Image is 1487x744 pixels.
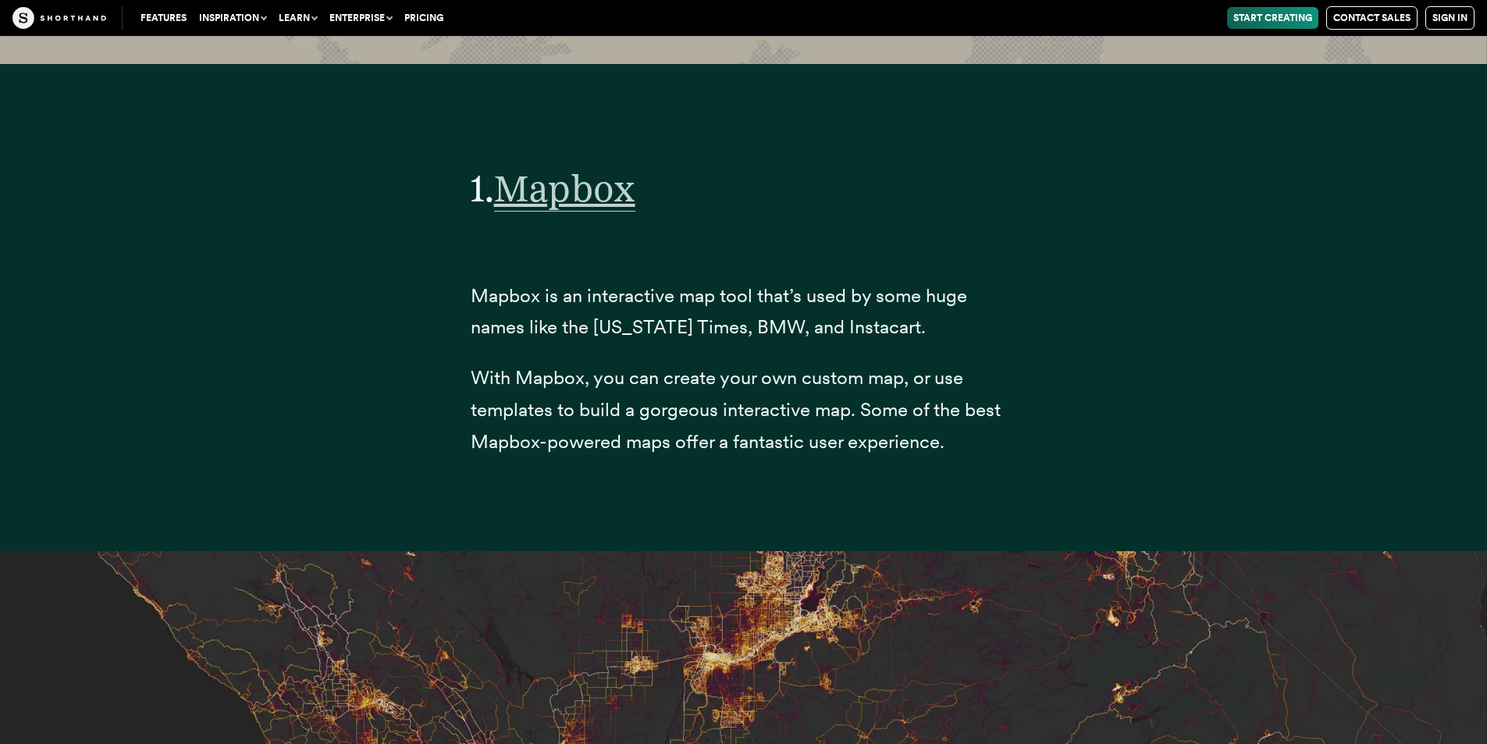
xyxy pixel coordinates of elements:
a: Pricing [398,7,450,29]
a: Mapbox [494,166,635,211]
a: Sign in [1425,6,1475,30]
span: Mapbox is an interactive map tool that’s used by some huge names like the [US_STATE] Times, BMW, ... [471,284,967,339]
a: Contact Sales [1326,6,1418,30]
span: With Mapbox, you can create your own custom map, or use templates to build a gorgeous interactive... [471,366,1001,453]
button: Enterprise [323,7,398,29]
a: Features [134,7,193,29]
span: 1. [471,166,494,211]
button: Learn [272,7,323,29]
a: Start Creating [1227,7,1318,29]
img: The Craft [12,7,106,29]
span: Mapbox [494,166,635,212]
button: Inspiration [193,7,272,29]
